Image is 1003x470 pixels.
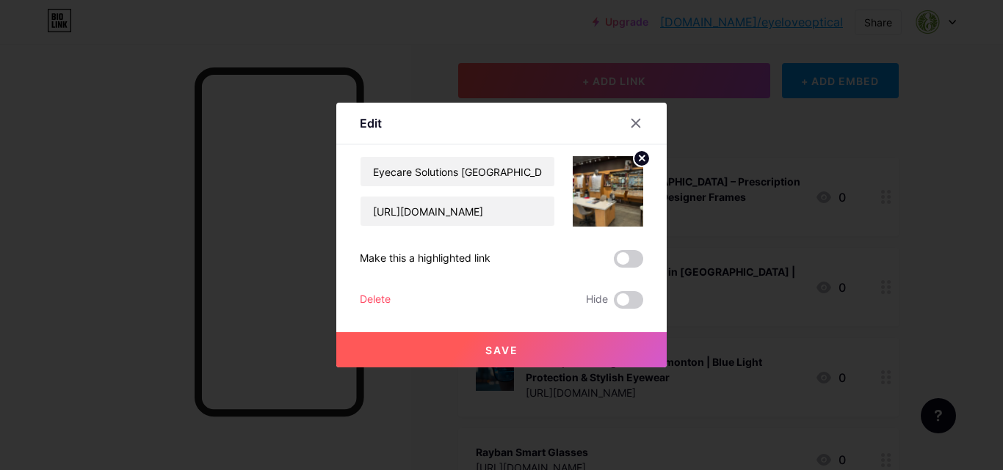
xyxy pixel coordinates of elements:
[360,250,490,268] div: Make this a highlighted link
[485,344,518,356] span: Save
[360,291,391,309] div: Delete
[336,332,667,367] button: Save
[361,157,554,186] input: Title
[586,291,608,309] span: Hide
[573,156,643,227] img: link_thumbnail
[361,197,554,226] input: URL
[360,114,382,132] div: Edit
